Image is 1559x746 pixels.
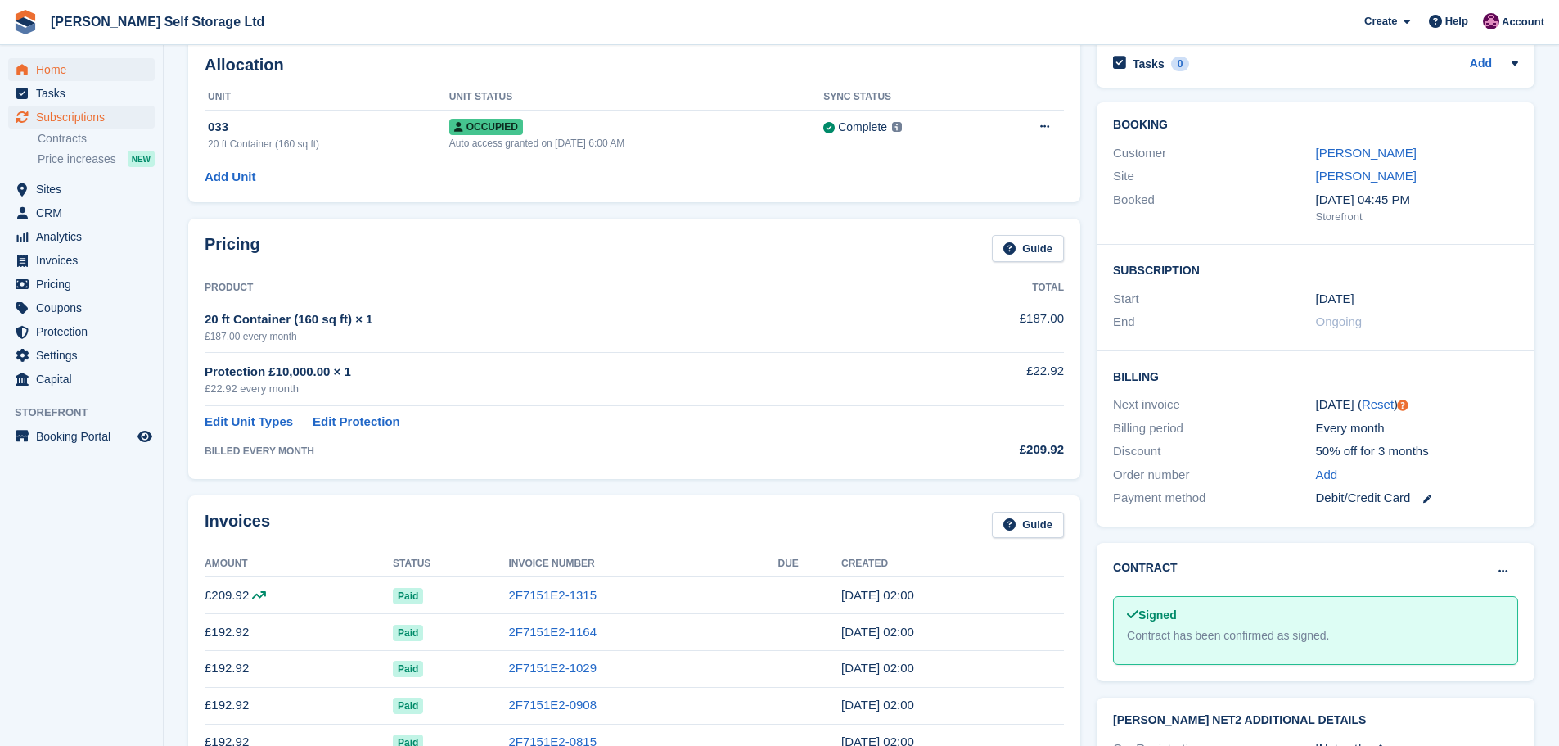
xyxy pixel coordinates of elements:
[36,178,134,201] span: Sites
[1113,368,1518,384] h2: Billing
[8,178,155,201] a: menu
[1316,419,1518,438] div: Every month
[449,136,823,151] div: Auto access granted on [DATE] 6:00 AM
[205,310,905,329] div: 20 ft Container (160 sq ft) × 1
[841,661,914,675] time: 2025-06-18 01:00:34 UTC
[508,625,597,639] a: 2F7151E2-1164
[1316,191,1518,210] div: [DATE] 04:45 PM
[1316,466,1338,485] a: Add
[313,413,400,432] a: Edit Protection
[892,122,902,132] img: icon-info-grey-7440780725fd019a000dd9b08b2336e03edf1995a4989e88bcd33f0948082b44.svg
[1113,313,1315,332] div: End
[205,84,449,111] th: Unit
[1113,261,1518,278] h2: Subscription
[1113,290,1315,309] div: Start
[1113,442,1315,461] div: Discount
[205,168,255,187] a: Add Unit
[1316,314,1363,328] span: Ongoing
[992,512,1064,539] a: Guide
[208,137,449,151] div: 20 ft Container (160 sq ft)
[905,275,1064,301] th: Total
[1316,209,1518,225] div: Storefront
[393,551,508,577] th: Status
[8,344,155,367] a: menu
[205,614,393,651] td: £192.92
[205,363,905,382] div: Protection £10,000.00 × 1
[449,84,823,111] th: Unit Status
[36,273,134,296] span: Pricing
[777,551,841,577] th: Due
[1113,466,1315,485] div: Order number
[1470,55,1492,74] a: Add
[1502,14,1544,30] span: Account
[36,201,134,224] span: CRM
[128,151,155,167] div: NEW
[841,625,914,639] time: 2025-07-18 01:00:42 UTC
[905,353,1064,406] td: £22.92
[1171,57,1190,71] div: 0
[1445,13,1468,29] span: Help
[205,551,393,577] th: Amount
[1113,167,1315,186] div: Site
[36,58,134,81] span: Home
[508,588,597,602] a: 2F7151E2-1315
[1113,489,1315,508] div: Payment method
[823,84,991,111] th: Sync Status
[36,82,134,105] span: Tasks
[8,425,155,448] a: menu
[36,425,134,448] span: Booking Portal
[8,296,155,319] a: menu
[508,661,597,675] a: 2F7151E2-1029
[205,650,393,687] td: £192.92
[1362,397,1394,411] a: Reset
[841,551,1064,577] th: Created
[36,296,134,319] span: Coupons
[393,661,423,677] span: Paid
[205,512,270,539] h2: Invoices
[8,273,155,296] a: menu
[1316,396,1518,414] div: [DATE] ( )
[205,413,293,432] a: Edit Unit Types
[15,405,163,421] span: Storefront
[449,119,523,135] span: Occupied
[1316,442,1518,461] div: 50% off for 3 months
[205,577,393,614] td: £209.92
[8,201,155,224] a: menu
[1316,489,1518,508] div: Debit/Credit Card
[205,275,905,301] th: Product
[1113,419,1315,438] div: Billing period
[8,225,155,248] a: menu
[508,551,777,577] th: Invoice Number
[838,119,887,136] div: Complete
[393,698,423,714] span: Paid
[508,698,597,712] a: 2F7151E2-0908
[1395,398,1410,413] div: Tooltip anchor
[8,106,155,129] a: menu
[135,427,155,446] a: Preview store
[1113,714,1518,727] h2: [PERSON_NAME] Net2 Additional Details
[1113,191,1315,225] div: Booked
[1113,119,1518,132] h2: Booking
[8,58,155,81] a: menu
[1113,144,1315,163] div: Customer
[1316,146,1417,160] a: [PERSON_NAME]
[393,588,423,604] span: Paid
[393,625,423,641] span: Paid
[38,151,116,167] span: Price increases
[8,320,155,343] a: menu
[36,106,134,129] span: Subscriptions
[1113,396,1315,414] div: Next invoice
[44,8,271,35] a: [PERSON_NAME] Self Storage Ltd
[205,444,905,459] div: BILLED EVERY MONTH
[1133,57,1165,71] h2: Tasks
[1316,169,1417,183] a: [PERSON_NAME]
[205,381,905,397] div: £22.92 every month
[8,249,155,272] a: menu
[13,10,38,34] img: stora-icon-8386f47178a22dfd0bd8f6a31ec36ba5ce8667c1dd55bd0f319d3a0aa187defe.svg
[905,301,1064,352] td: £187.00
[841,588,914,602] time: 2025-08-18 01:00:58 UTC
[8,82,155,105] a: menu
[36,344,134,367] span: Settings
[841,698,914,712] time: 2025-05-18 01:00:03 UTC
[38,150,155,168] a: Price increases NEW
